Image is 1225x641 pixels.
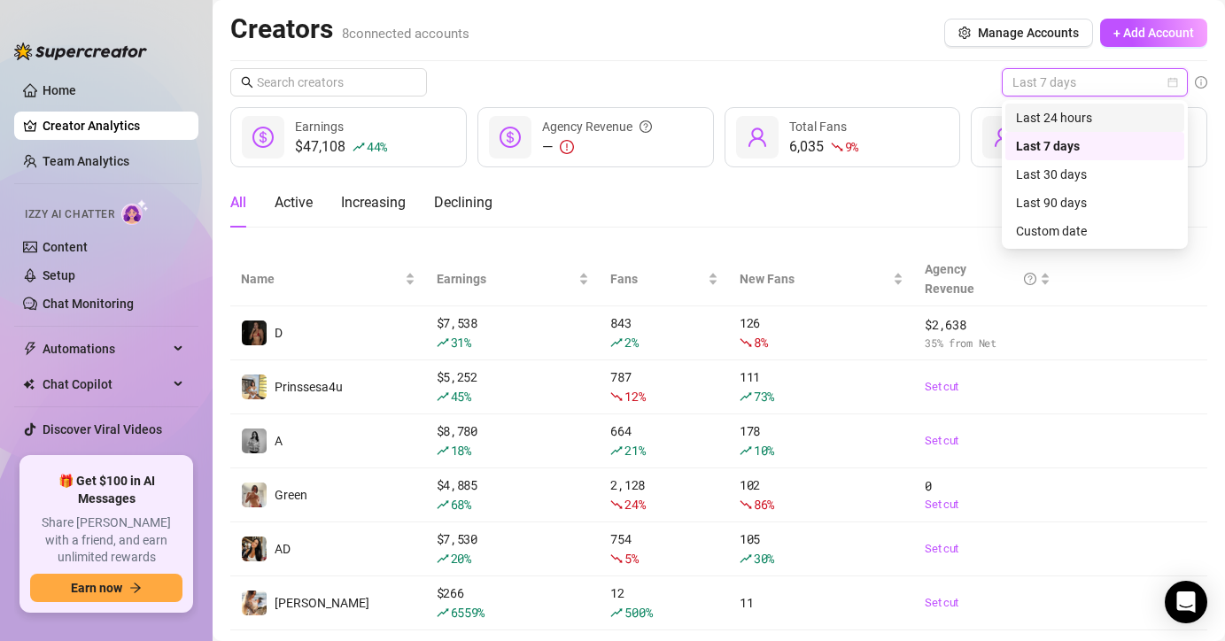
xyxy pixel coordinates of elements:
[740,390,752,403] span: rise
[437,269,576,289] span: Earnings
[43,268,75,282] a: Setup
[437,421,590,460] div: $ 8,780
[242,375,267,399] img: Prinssesa4u
[610,529,718,568] div: 754
[451,388,471,405] span: 45 %
[230,252,426,306] th: Name
[610,421,718,460] div: 664
[740,529,903,568] div: 105
[241,76,253,89] span: search
[500,127,521,148] span: dollar-circle
[740,313,903,352] div: 126
[342,26,469,42] span: 8 connected accounts
[437,583,590,622] div: $ 266
[275,596,369,610] span: [PERSON_NAME]
[275,326,283,340] span: D
[437,313,590,352] div: $ 7,538
[30,514,182,567] span: Share [PERSON_NAME] with a friend, and earn unlimited rewards
[1016,165,1174,184] div: Last 30 days
[43,370,168,398] span: Chat Copilot
[14,42,147,60] img: logo-BBDzfeDw.svg
[1024,259,1036,298] span: question-circle
[560,140,574,154] span: exclamation-circle
[925,496,1050,514] a: Set cut
[451,442,471,459] span: 18 %
[230,192,246,213] div: All
[754,550,774,567] span: 30 %
[1005,189,1184,217] div: Last 90 days
[242,429,267,453] img: A
[789,136,858,158] div: 6,035
[610,313,718,352] div: 843
[610,336,623,349] span: rise
[740,593,903,613] div: 11
[1005,104,1184,132] div: Last 24 hours
[241,269,401,289] span: Name
[624,604,652,621] span: 500 %
[426,252,601,306] th: Earnings
[993,127,1014,148] span: user
[275,542,291,556] span: AD
[542,117,652,136] div: Agency Revenue
[740,269,889,289] span: New Fans
[610,583,718,622] div: 12
[129,582,142,594] span: arrow-right
[1100,19,1207,47] button: + Add Account
[257,73,402,92] input: Search creators
[610,444,623,457] span: rise
[624,388,645,405] span: 12 %
[740,444,752,457] span: rise
[944,19,1093,47] button: Manage Accounts
[1005,217,1184,245] div: Custom date
[43,297,134,311] a: Chat Monitoring
[925,540,1050,558] a: Set cut
[740,498,752,511] span: fall
[1016,108,1174,127] div: Last 24 hours
[610,475,718,514] div: 2,128
[43,83,76,97] a: Home
[925,315,1050,335] span: $ 2,638
[1005,132,1184,160] div: Last 7 days
[434,192,492,213] div: Declining
[624,550,638,567] span: 5 %
[437,367,590,406] div: $ 5,252
[451,550,471,567] span: 20 %
[740,475,903,514] div: 102
[754,496,774,513] span: 86 %
[747,127,768,148] span: user
[43,422,162,436] a: Discover Viral Videos
[341,192,406,213] div: Increasing
[610,606,623,619] span: rise
[353,141,365,153] span: rise
[295,120,344,134] span: Earnings
[1167,77,1178,88] span: calendar
[367,138,387,155] span: 44 %
[1195,76,1207,89] span: info-circle
[275,488,307,502] span: Green
[925,432,1050,450] a: Set cut
[437,444,449,457] span: rise
[437,552,449,565] span: rise
[437,475,590,514] div: $ 4,885
[43,112,184,140] a: Creator Analytics
[640,117,652,136] span: question-circle
[242,483,267,507] img: Green
[754,388,774,405] span: 73 %
[845,138,858,155] span: 9 %
[1113,26,1194,40] span: + Add Account
[275,380,343,394] span: Prinssesa4u
[275,434,283,448] span: A
[1012,69,1177,96] span: Last 7 days
[25,206,114,223] span: Izzy AI Chatter
[610,498,623,511] span: fall
[958,27,971,39] span: setting
[1165,581,1207,623] div: Open Intercom Messenger
[1016,136,1174,156] div: Last 7 days
[740,367,903,406] div: 111
[71,581,122,595] span: Earn now
[295,136,387,158] div: $47,108
[451,604,485,621] span: 6559 %
[925,476,1050,514] div: 0
[789,120,847,134] span: Total Fans
[242,320,267,345] img: D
